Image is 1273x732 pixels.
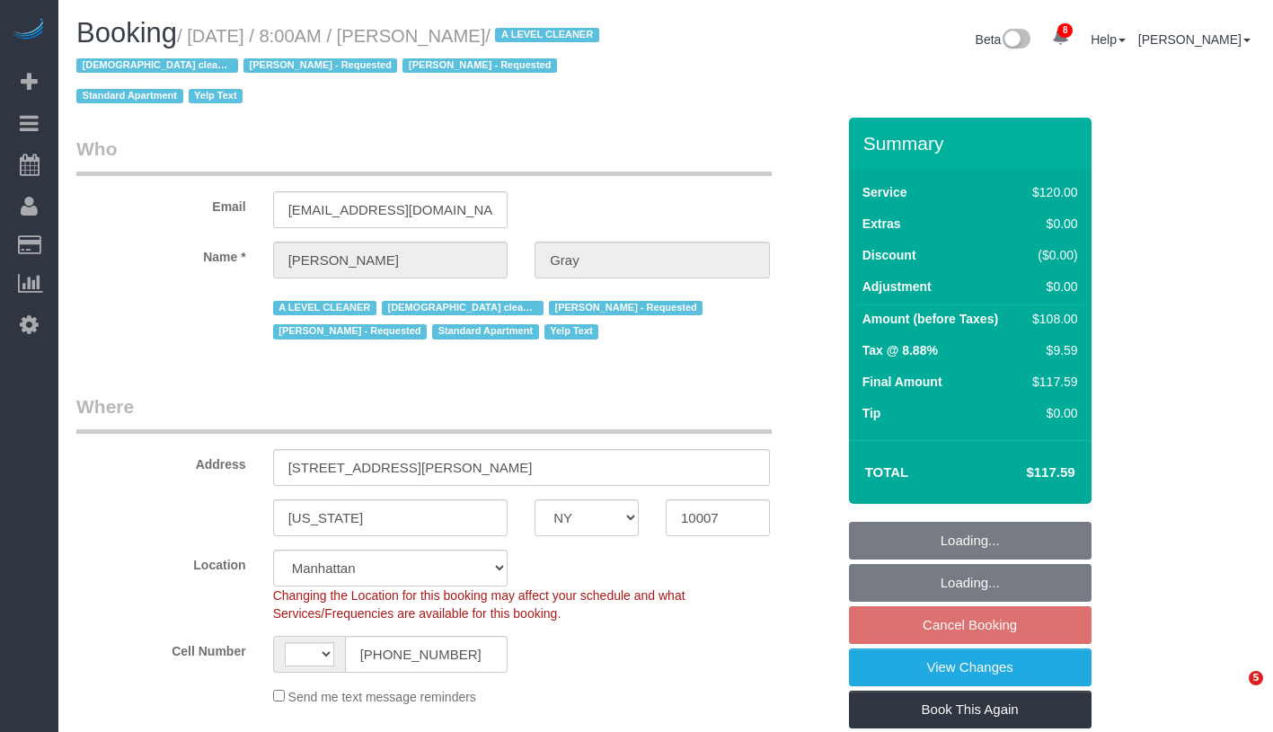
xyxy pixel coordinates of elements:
span: [PERSON_NAME] - Requested [273,324,427,339]
span: A LEVEL CLEANER [495,28,598,42]
span: [DEMOGRAPHIC_DATA] cleaner only [76,58,238,73]
h3: Summary [863,133,1083,154]
label: Address [63,449,260,473]
span: / [76,26,605,107]
a: [PERSON_NAME] [1138,32,1251,47]
span: Yelp Text [544,324,599,339]
span: Yelp Text [189,89,243,103]
div: $117.59 [1025,373,1077,391]
input: Zip Code [666,499,770,536]
div: $120.00 [1025,183,1077,201]
span: [PERSON_NAME] - Requested [549,301,703,315]
div: $0.00 [1025,278,1077,295]
span: Standard Apartment [76,89,183,103]
legend: Where [76,393,772,434]
a: Book This Again [849,691,1092,728]
span: Standard Apartment [432,324,539,339]
label: Amount (before Taxes) [862,310,998,328]
span: 5 [1249,671,1263,685]
input: City [273,499,508,536]
strong: Total [865,464,909,480]
input: Email [273,191,508,228]
input: First Name [273,242,508,278]
span: Booking [76,17,177,49]
div: $9.59 [1025,341,1077,359]
a: 8 [1043,18,1078,57]
span: 8 [1057,23,1073,38]
input: Last Name [535,242,770,278]
span: Changing the Location for this booking may affect your schedule and what Services/Frequencies are... [273,588,685,621]
div: $108.00 [1025,310,1077,328]
input: Cell Number [345,636,508,673]
label: Email [63,191,260,216]
span: A LEVEL CLEANER [273,301,376,315]
label: Cell Number [63,636,260,660]
h4: $117.59 [972,465,1074,481]
a: Help [1091,32,1126,47]
legend: Who [76,136,772,176]
span: Send me text message reminders [288,690,476,704]
span: [DEMOGRAPHIC_DATA] cleaner only [382,301,544,315]
label: Service [862,183,907,201]
small: / [DATE] / 8:00AM / [PERSON_NAME] [76,26,605,107]
label: Tip [862,404,881,422]
div: $0.00 [1025,404,1077,422]
span: [PERSON_NAME] - Requested [402,58,556,73]
a: Beta [976,32,1031,47]
label: Tax @ 8.88% [862,341,938,359]
label: Extras [862,215,901,233]
img: Automaid Logo [11,18,47,43]
label: Adjustment [862,278,932,295]
span: [PERSON_NAME] - Requested [243,58,397,73]
iframe: Intercom live chat [1212,671,1255,714]
img: New interface [1001,29,1030,52]
a: View Changes [849,648,1092,686]
div: ($0.00) [1025,246,1077,264]
div: $0.00 [1025,215,1077,233]
label: Final Amount [862,373,942,391]
label: Discount [862,246,916,264]
label: Location [63,550,260,574]
label: Name * [63,242,260,266]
